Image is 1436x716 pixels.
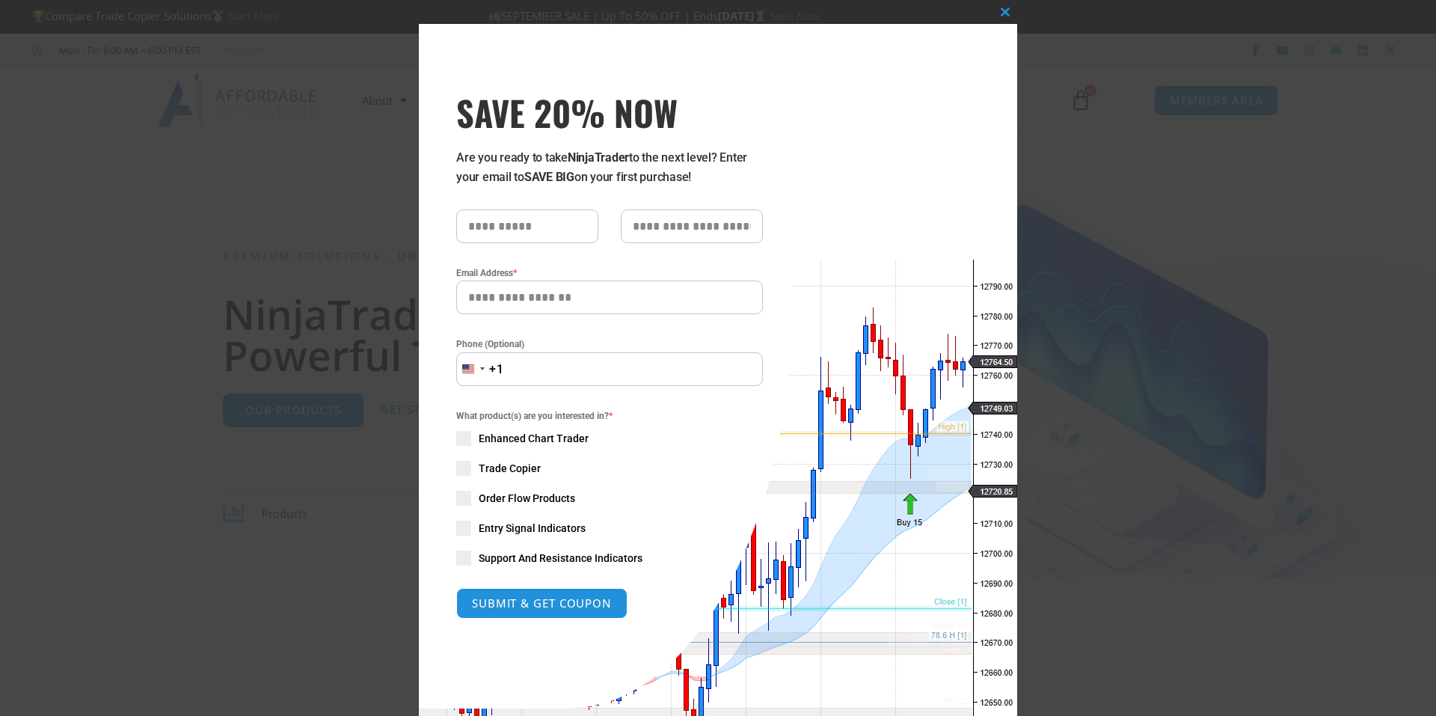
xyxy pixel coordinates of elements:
[456,551,763,566] label: Support And Resistance Indicators
[456,491,763,506] label: Order Flow Products
[479,461,541,476] span: Trade Copier
[456,148,763,187] p: Are you ready to take to the next level? Enter your email to on your first purchase!
[456,409,763,423] span: What product(s) are you interested in?
[456,266,763,281] label: Email Address
[456,461,763,476] label: Trade Copier
[479,551,642,566] span: Support And Resistance Indicators
[489,360,504,379] div: +1
[524,170,574,184] strong: SAVE BIG
[456,337,763,352] label: Phone (Optional)
[456,352,504,386] button: Selected country
[456,521,763,536] label: Entry Signal Indicators
[456,431,763,446] label: Enhanced Chart Trader
[479,491,575,506] span: Order Flow Products
[456,91,763,133] h3: SAVE 20% NOW
[568,150,629,165] strong: NinjaTrader
[479,521,586,536] span: Entry Signal Indicators
[456,588,628,619] button: SUBMIT & GET COUPON
[479,431,589,446] span: Enhanced Chart Trader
